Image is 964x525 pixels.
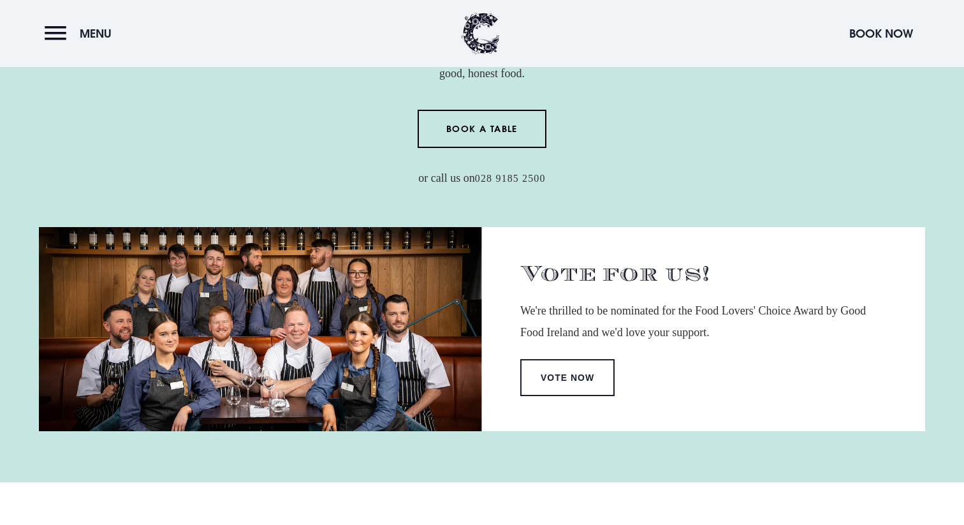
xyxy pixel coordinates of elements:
span: Menu [80,26,112,41]
a: 028 9185 2500 [475,173,546,185]
img: Clandeboye Lodge [462,13,500,54]
p: We're thrilled to be nominated for the Food Lovers' Choice Award by Good Food Ireland and we'd lo... [520,300,887,343]
a: Book a Table [418,110,547,148]
a: Food Lovers Choice Awards [520,359,615,396]
button: Book Now [843,20,919,47]
p: or call us on [189,167,775,189]
h2: Vote for us! [520,260,887,287]
button: Menu [45,20,118,47]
